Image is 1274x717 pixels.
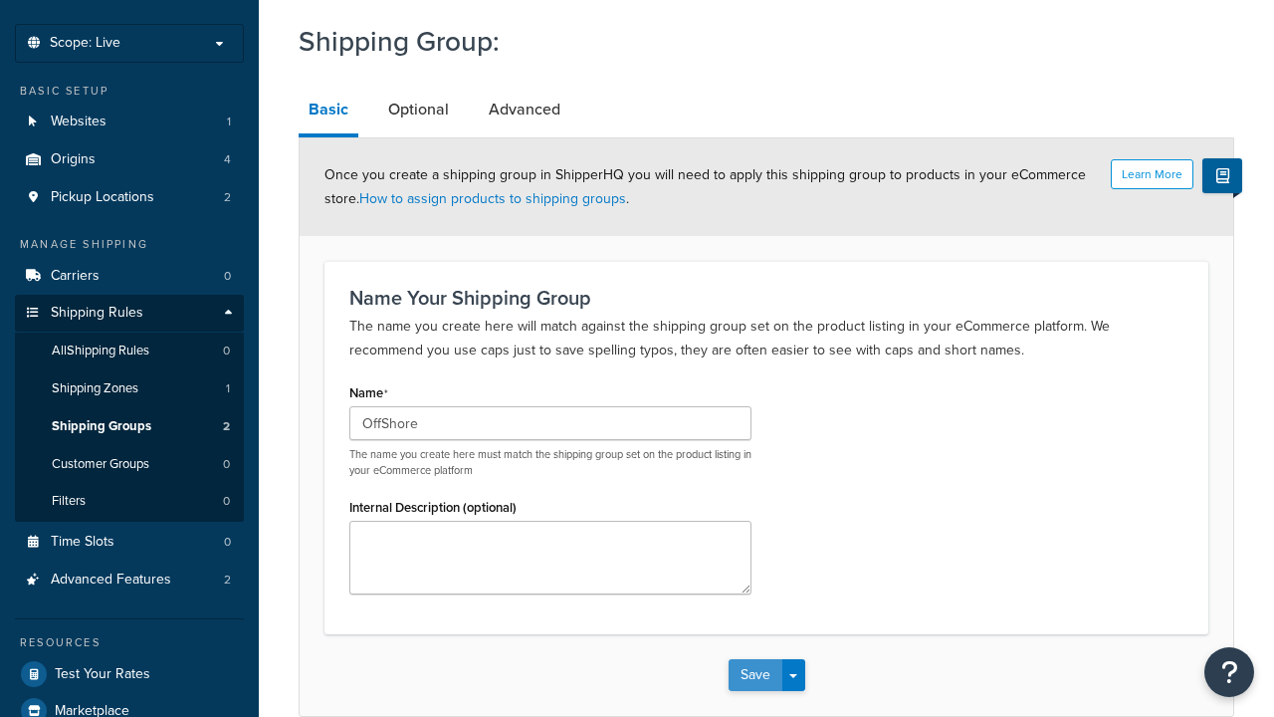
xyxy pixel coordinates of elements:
[15,258,244,295] a: Carriers0
[729,659,782,691] button: Save
[15,104,244,140] li: Websites
[359,188,626,209] a: How to assign products to shipping groups
[15,258,244,295] li: Carriers
[51,534,114,551] span: Time Slots
[52,380,138,397] span: Shipping Zones
[479,86,570,133] a: Advanced
[15,562,244,598] a: Advanced Features2
[51,189,154,206] span: Pickup Locations
[349,287,1183,309] h3: Name Your Shipping Group
[50,35,120,52] span: Scope: Live
[224,189,231,206] span: 2
[224,534,231,551] span: 0
[15,179,244,216] li: Pickup Locations
[15,83,244,100] div: Basic Setup
[1204,647,1254,697] button: Open Resource Center
[15,483,244,520] a: Filters0
[15,408,244,445] li: Shipping Groups
[224,572,231,589] span: 2
[1111,159,1193,189] button: Learn More
[55,666,150,683] span: Test Your Rates
[51,151,96,168] span: Origins
[15,141,244,178] a: Origins4
[378,86,459,133] a: Optional
[15,446,244,483] a: Customer Groups0
[15,333,244,369] a: AllShipping Rules0
[224,268,231,285] span: 0
[15,524,244,561] a: Time Slots0
[15,634,244,651] div: Resources
[15,179,244,216] a: Pickup Locations2
[15,562,244,598] li: Advanced Features
[349,315,1183,362] p: The name you create here will match against the shipping group set on the product listing in your...
[15,524,244,561] li: Time Slots
[15,370,244,407] a: Shipping Zones1
[223,418,230,435] span: 2
[299,86,358,137] a: Basic
[15,483,244,520] li: Filters
[52,418,151,435] span: Shipping Groups
[1202,158,1242,193] button: Show Help Docs
[15,295,244,522] li: Shipping Rules
[349,385,388,401] label: Name
[51,305,143,322] span: Shipping Rules
[226,380,230,397] span: 1
[15,446,244,483] li: Customer Groups
[227,114,231,130] span: 1
[349,500,517,515] label: Internal Description (optional)
[15,370,244,407] li: Shipping Zones
[52,343,149,359] span: All Shipping Rules
[52,493,86,510] span: Filters
[324,164,1086,209] span: Once you create a shipping group in ShipperHQ you will need to apply this shipping group to produ...
[15,104,244,140] a: Websites1
[299,22,1209,61] h1: Shipping Group:
[224,151,231,168] span: 4
[349,447,751,478] p: The name you create here must match the shipping group set on the product listing in your eCommer...
[51,572,171,589] span: Advanced Features
[51,268,100,285] span: Carriers
[15,295,244,332] a: Shipping Rules
[223,493,230,510] span: 0
[15,408,244,445] a: Shipping Groups2
[15,236,244,253] div: Manage Shipping
[15,141,244,178] li: Origins
[52,456,149,473] span: Customer Groups
[223,456,230,473] span: 0
[223,343,230,359] span: 0
[51,114,106,130] span: Websites
[15,656,244,692] a: Test Your Rates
